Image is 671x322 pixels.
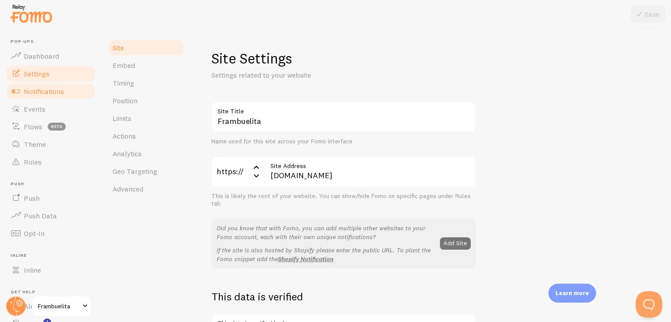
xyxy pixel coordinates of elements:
[11,39,96,45] span: Pop-ups
[5,189,96,207] a: Push
[107,56,184,74] a: Embed
[5,153,96,171] a: Rules
[112,167,157,176] span: Geo Targeting
[112,149,142,158] span: Analytics
[107,127,184,145] a: Actions
[264,156,476,187] input: myhonestcompany.com
[11,289,96,295] span: Get Help
[217,246,435,263] p: If the site is also hosted by Shopify please enter the public URL. To plant the Fomo snippet add the
[24,87,64,96] span: Notifications
[278,255,334,263] a: Shopify Notification
[264,156,476,171] label: Site Address
[5,207,96,225] a: Push Data
[5,47,96,65] a: Dashboard
[24,122,42,131] span: Flows
[24,194,40,202] span: Push
[107,92,184,109] a: Position
[107,109,184,127] a: Limits
[5,100,96,118] a: Events
[38,301,80,311] span: Frambuelita
[555,289,589,297] p: Learn more
[24,157,41,166] span: Rules
[112,184,143,193] span: Advanced
[24,266,41,274] span: Inline
[24,105,45,113] span: Events
[24,211,57,220] span: Push Data
[211,192,476,208] div: This is likely the root of your website. You can show/hide Fomo on specific pages under Rules tab
[112,96,138,105] span: Position
[217,224,435,241] p: Did you know that with Fomo, you can add multiple other websites to your Fomo account, each with ...
[440,237,471,250] button: Add Site
[211,70,423,80] p: Settings related to your website
[211,101,476,116] label: Site Title
[107,180,184,198] a: Advanced
[5,225,96,242] a: Opt-In
[5,65,96,82] a: Settings
[32,296,91,317] a: Frambuelita
[211,156,264,187] div: https://
[11,253,96,258] span: Inline
[24,69,49,78] span: Settings
[211,138,476,146] div: Name used for this site across your Fomo interface
[112,114,131,123] span: Limits
[24,140,46,149] span: Theme
[211,49,476,67] h1: Site Settings
[112,43,124,52] span: Site
[5,82,96,100] a: Notifications
[48,123,66,131] span: beta
[211,290,476,303] h2: This data is verified
[5,261,96,279] a: Inline
[5,135,96,153] a: Theme
[112,61,135,70] span: Embed
[112,131,136,140] span: Actions
[107,162,184,180] a: Geo Targeting
[5,118,96,135] a: Flows beta
[107,74,184,92] a: Timing
[107,145,184,162] a: Analytics
[548,284,596,303] div: Learn more
[636,291,662,318] iframe: Help Scout Beacon - Open
[107,39,184,56] a: Site
[11,181,96,187] span: Push
[24,52,59,60] span: Dashboard
[9,2,53,25] img: fomo-relay-logo-orange.svg
[112,79,134,87] span: Timing
[24,229,45,238] span: Opt-In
